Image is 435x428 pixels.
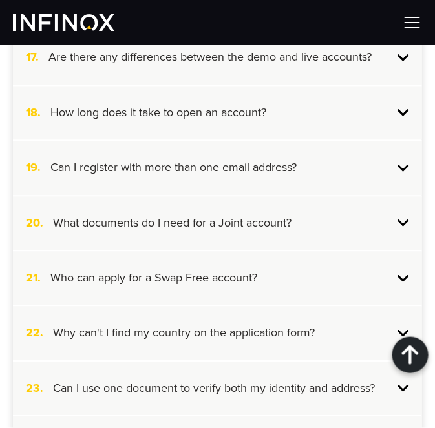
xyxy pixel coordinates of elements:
[53,382,375,396] h4: Can I use one document to verify both my identity and address?
[26,216,53,231] span: 20.
[26,106,50,121] span: 18.
[50,161,297,176] h4: Can I register with more than one email address?
[53,216,292,231] h4: What documents do I need for a Joint account?
[50,106,266,121] h4: How long does it take to open an account?
[26,326,53,341] span: 22.
[50,271,257,286] h4: Who can apply for a Swap Free account?
[26,50,48,65] span: 17.
[48,50,372,65] h4: Are there any differences between the demo and live accounts?
[53,326,315,341] h4: Why can't I find my country on the application form?
[26,161,50,176] span: 19.
[26,382,53,396] span: 23.
[26,271,50,286] span: 21.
